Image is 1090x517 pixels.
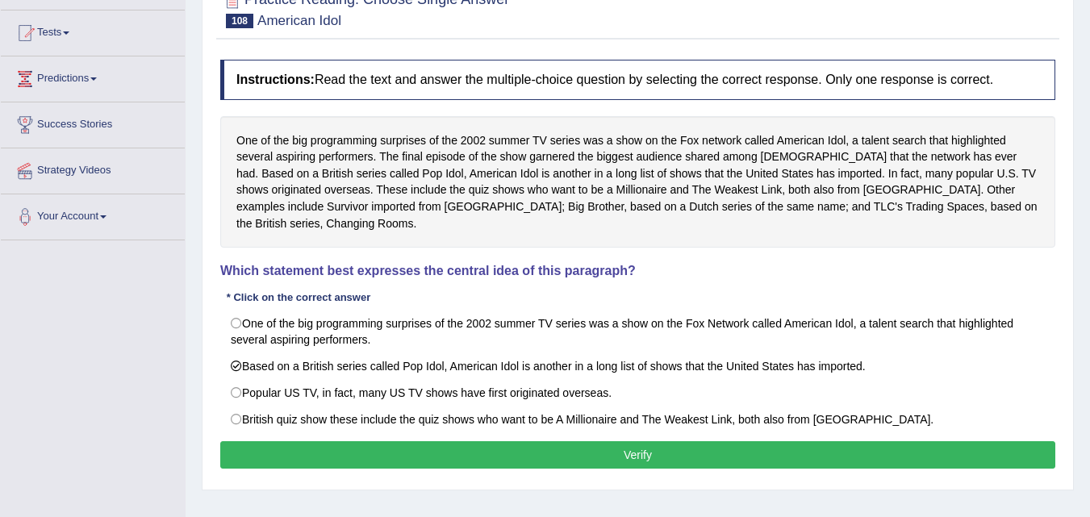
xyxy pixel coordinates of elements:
h4: Read the text and answer the multiple-choice question by selecting the correct response. Only one... [220,60,1055,100]
a: Your Account [1,194,185,235]
span: 108 [226,14,253,28]
a: Predictions [1,56,185,97]
a: Tests [1,10,185,51]
div: * Click on the correct answer [220,290,377,306]
small: American Idol [257,13,341,28]
label: British quiz show these include the quiz shows who want to be A Millionaire and The Weakest Link,... [220,406,1055,433]
a: Success Stories [1,102,185,143]
label: Popular US TV, in fact, many US TV shows have first originated overseas. [220,379,1055,407]
label: One of the big programming surprises of the 2002 summer TV series was a show on the Fox Network c... [220,310,1055,353]
button: Verify [220,441,1055,469]
b: Instructions: [236,73,315,86]
a: Strategy Videos [1,148,185,189]
h4: Which statement best expresses the central idea of this paragraph? [220,264,1055,278]
div: One of the big programming surprises of the 2002 summer TV series was a show on the Fox network c... [220,116,1055,248]
label: Based on a British series called Pop Idol, American Idol is another in a long list of shows that ... [220,352,1055,380]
